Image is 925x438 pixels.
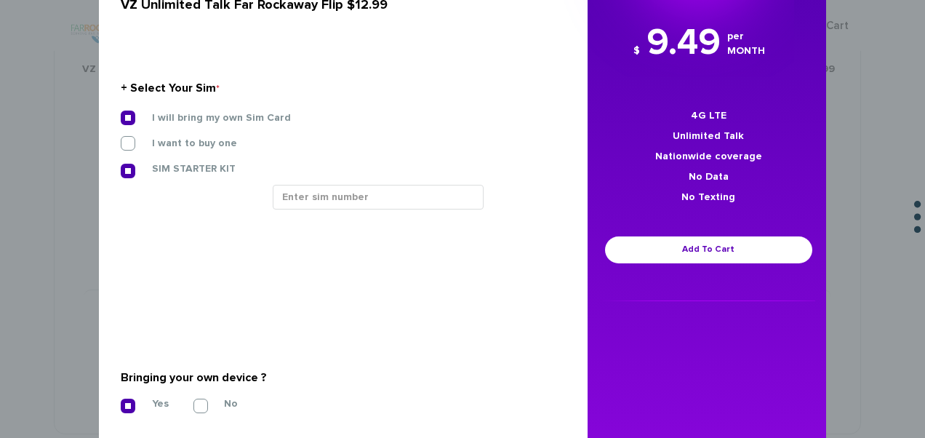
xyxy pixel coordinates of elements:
span: 9.49 [646,25,721,62]
i: per [727,29,765,44]
div: Bringing your own device ? [121,366,555,389]
label: I will bring my own Sim Card [130,111,291,124]
a: Add To Cart [605,236,812,263]
li: No Data [602,167,815,187]
label: SIM STARTER KIT [130,162,236,175]
span: $ [633,46,640,56]
li: Nationwide coverage [602,146,815,167]
label: I want to buy one [130,137,237,150]
label: Yes [130,397,169,410]
label: No [202,397,238,410]
li: No Texting [602,187,815,207]
i: MONTH [727,44,765,58]
div: + Select Your Sim [121,76,555,100]
input: Enter sim number [273,185,484,210]
li: Unlimited Talk [602,126,815,146]
li: 4G LTE [602,105,815,126]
